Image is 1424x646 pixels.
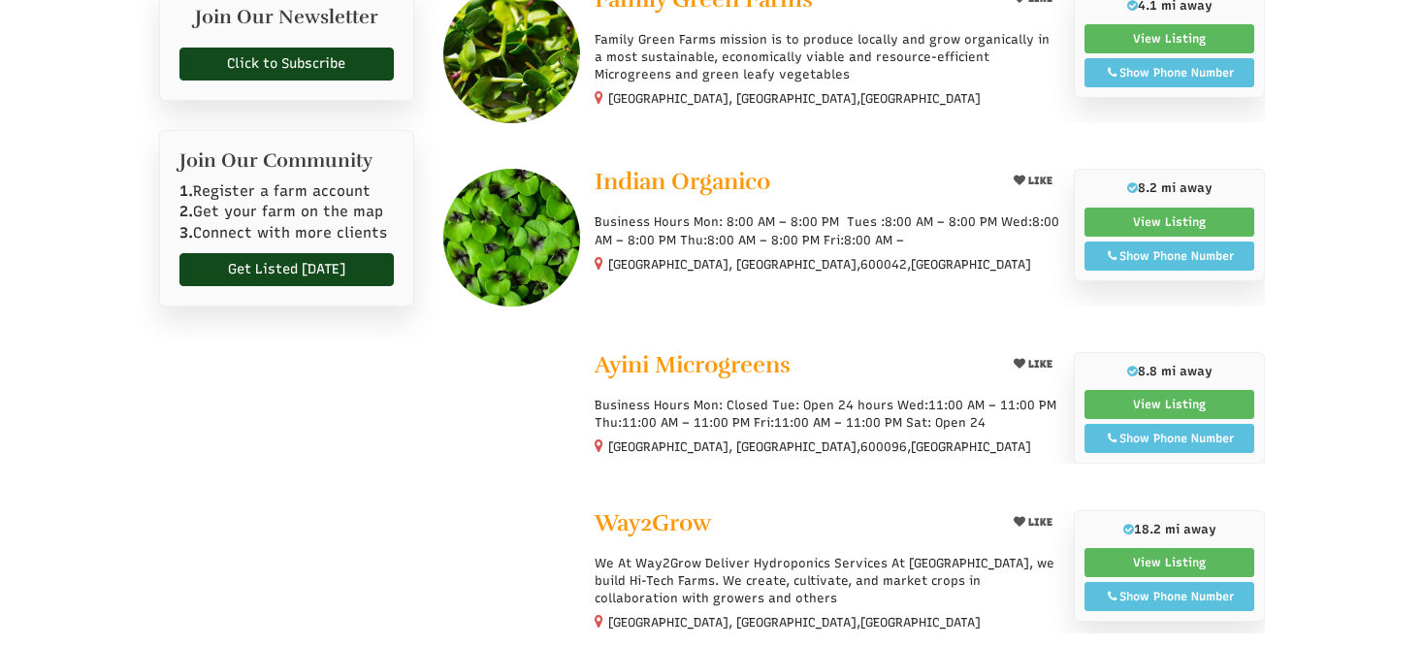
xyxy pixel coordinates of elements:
span: [GEOGRAPHIC_DATA] [860,614,981,631]
a: View Listing [1084,208,1254,237]
a: Get Listed [DATE] [179,253,394,286]
b: 1. [179,182,193,200]
h2: Join Our Newsletter [179,7,394,38]
p: 8.2 mi away [1084,179,1254,197]
button: LIKE [1007,169,1059,193]
span: 600096 [860,438,907,456]
p: Business Hours Mon: 8:00 AM – 8:00 PM Tues :8:00 AM – 8:00 PM Wed:8:00 AM – 8:00 PM Thu:8:00 AM –... [595,213,1059,248]
span: Ayini Microgreens [595,350,791,379]
p: 18.2 mi away [1084,521,1254,538]
span: Way2Grow [595,508,711,537]
p: Business Hours Mon: Closed Tue: Open 24 hours Wed:11:00 AM – 11:00 PM Thu:11:00 AM – 11:00 PM Fri... [595,397,1059,432]
div: Show Phone Number [1095,588,1244,605]
span: LIKE [1025,358,1052,371]
small: [GEOGRAPHIC_DATA], [GEOGRAPHIC_DATA], , [608,257,1031,272]
span: LIKE [1025,175,1052,187]
span: [GEOGRAPHIC_DATA] [911,438,1031,456]
b: 2. [179,203,193,220]
small: [GEOGRAPHIC_DATA], [GEOGRAPHIC_DATA], [608,91,981,106]
button: LIKE [1007,510,1059,534]
a: Indian Organico [595,169,991,199]
a: Way2Grow [595,510,991,540]
div: Show Phone Number [1095,430,1244,447]
a: View Listing [1084,548,1254,577]
button: LIKE [1007,352,1059,376]
a: Click to Subscribe [179,48,394,81]
span: LIKE [1025,516,1052,529]
a: View Listing [1084,24,1254,53]
span: [GEOGRAPHIC_DATA] [860,90,981,108]
span: Indian Organico [595,167,770,196]
p: Register a farm account Get your farm on the map Connect with more clients [179,181,394,243]
p: Family Green Farms mission is to produce locally and grow organically in a most sustainable, econ... [595,31,1059,84]
p: 8.8 mi away [1084,363,1254,380]
p: We At Way2Grow Deliver Hydroponics Services At [GEOGRAPHIC_DATA], we build Hi-Tech Farms. We crea... [595,555,1059,608]
img: Indian Organico [443,169,580,306]
h2: Join Our Community [179,150,394,172]
a: Ayini Microgreens [595,352,991,382]
div: Show Phone Number [1095,247,1244,265]
span: 600042 [860,256,907,274]
b: 3. [179,224,193,242]
a: View Listing [1084,390,1254,419]
small: [GEOGRAPHIC_DATA], [GEOGRAPHIC_DATA], [608,615,981,630]
div: Show Phone Number [1095,64,1244,81]
small: [GEOGRAPHIC_DATA], [GEOGRAPHIC_DATA], , [608,439,1031,454]
span: [GEOGRAPHIC_DATA] [911,256,1031,274]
